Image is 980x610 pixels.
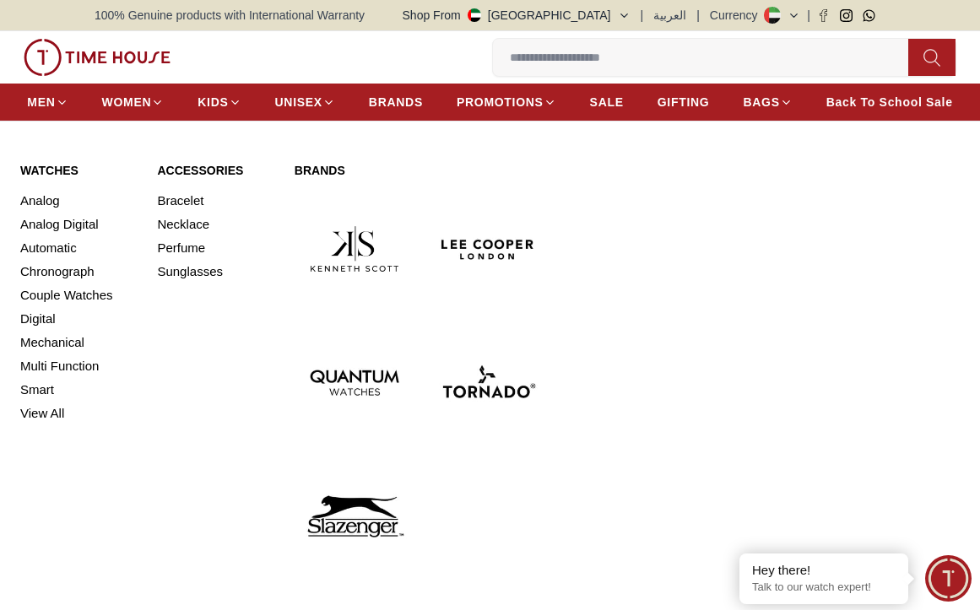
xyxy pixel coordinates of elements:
[590,87,624,117] a: SALE
[20,378,137,402] a: Smart
[20,307,137,331] a: Digital
[157,213,273,236] a: Necklace
[295,189,414,309] img: Kenneth Scott
[743,94,779,111] span: BAGS
[658,94,710,111] span: GIFTING
[20,331,137,354] a: Mechanical
[457,94,544,111] span: PROMOTIONS
[658,87,710,117] a: GIFTING
[20,189,137,213] a: Analog
[752,580,896,595] p: Talk to our watch expert!
[428,189,548,309] img: Lee Cooper
[20,354,137,378] a: Multi Function
[27,87,68,117] a: MEN
[295,456,414,576] img: Slazenger
[102,94,152,111] span: WOMEN
[157,260,273,283] a: Sunglasses
[295,162,549,179] a: Brands
[295,322,414,442] img: Quantum
[807,7,810,24] span: |
[275,87,335,117] a: UNISEX
[710,7,765,24] div: Currency
[369,87,423,117] a: BRANDS
[24,39,171,76] img: ...
[20,162,137,179] a: Watches
[403,7,631,24] button: Shop From[GEOGRAPHIC_DATA]
[157,189,273,213] a: Bracelet
[925,555,972,602] div: Chat Widget
[20,283,137,307] a: Couple Watches
[198,87,241,117] a: KIDS
[27,94,55,111] span: MEN
[817,9,830,22] a: Facebook
[641,7,644,24] span: |
[369,94,423,111] span: BRANDS
[826,87,953,117] a: Back To School Sale
[275,94,322,111] span: UNISEX
[20,260,137,283] a: Chronograph
[590,94,624,111] span: SALE
[752,562,896,579] div: Hey there!
[863,9,875,22] a: Whatsapp
[468,8,481,22] img: United Arab Emirates
[20,236,137,260] a: Automatic
[743,87,792,117] a: BAGS
[157,236,273,260] a: Perfume
[157,162,273,179] a: Accessories
[20,402,137,425] a: View All
[428,322,548,442] img: Tornado
[826,94,953,111] span: Back To School Sale
[840,9,853,22] a: Instagram
[696,7,700,24] span: |
[95,7,365,24] span: 100% Genuine products with International Warranty
[102,87,165,117] a: WOMEN
[20,213,137,236] a: Analog Digital
[457,87,556,117] a: PROMOTIONS
[198,94,228,111] span: KIDS
[653,7,686,24] button: العربية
